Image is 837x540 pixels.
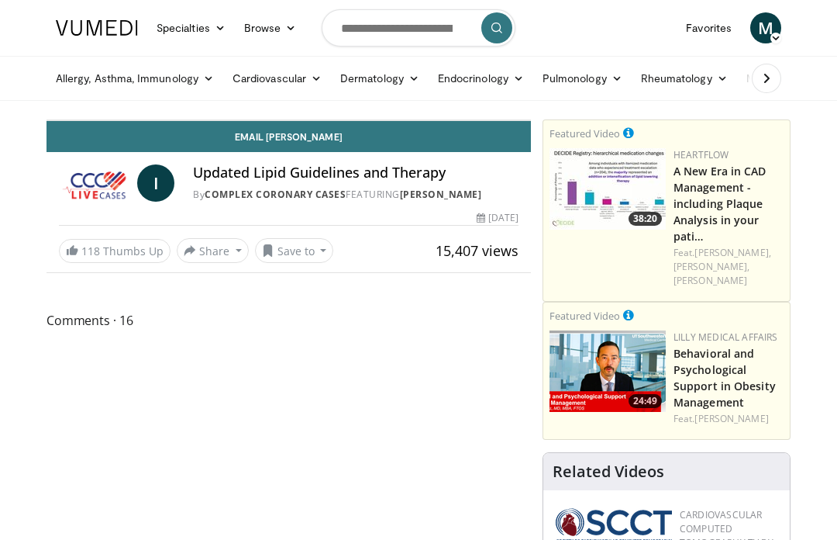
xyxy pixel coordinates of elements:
[59,239,170,263] a: 118 Thumbs Up
[322,9,515,47] input: Search topics, interventions
[549,331,666,412] img: ba3304f6-7838-4e41-9c0f-2e31ebde6754.png.150x105_q85_crop-smart_upscale.png
[549,126,620,140] small: Featured Video
[56,20,138,36] img: VuMedi Logo
[137,164,174,202] a: I
[193,164,518,182] h4: Updated Lipid Guidelines and Therapy
[673,164,766,244] a: A New Era in CAD Management - including Plaque Analysis in your pati…
[193,188,518,202] div: By FEATURING
[255,238,334,263] button: Save to
[46,63,223,94] a: Allergy, Asthma, Immunology
[694,246,770,259] a: [PERSON_NAME],
[553,462,664,481] h4: Related Videos
[477,211,518,225] div: [DATE]
[629,212,662,226] span: 38:20
[694,412,768,425] a: [PERSON_NAME]
[429,63,533,94] a: Endocrinology
[533,63,632,94] a: Pulmonology
[632,63,737,94] a: Rheumatology
[673,260,749,273] a: [PERSON_NAME],
[205,188,346,201] a: Complex Coronary Cases
[400,188,482,201] a: [PERSON_NAME]
[81,244,100,258] span: 118
[750,12,781,43] a: M
[436,241,518,260] span: 15,407 views
[331,63,429,94] a: Dermatology
[549,309,620,323] small: Featured Video
[59,164,131,202] img: Complex Coronary Cases
[235,12,306,43] a: Browse
[223,63,331,94] a: Cardiovascular
[147,12,235,43] a: Specialties
[673,412,784,426] div: Feat.
[549,331,666,412] a: 24:49
[46,121,531,152] a: Email [PERSON_NAME]
[673,331,778,344] a: Lilly Medical Affairs
[549,148,666,230] img: 738d0e2d-290f-4d89-8861-908fb8b721dc.150x105_q85_crop-smart_upscale.jpg
[673,346,776,410] a: Behavioral and Psychological Support in Obesity Management
[677,12,741,43] a: Favorites
[673,246,784,288] div: Feat.
[549,148,666,230] a: 38:20
[46,310,531,331] span: Comments 16
[673,148,729,161] a: Heartflow
[629,394,662,408] span: 24:49
[673,274,747,287] a: [PERSON_NAME]
[177,238,249,263] button: Share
